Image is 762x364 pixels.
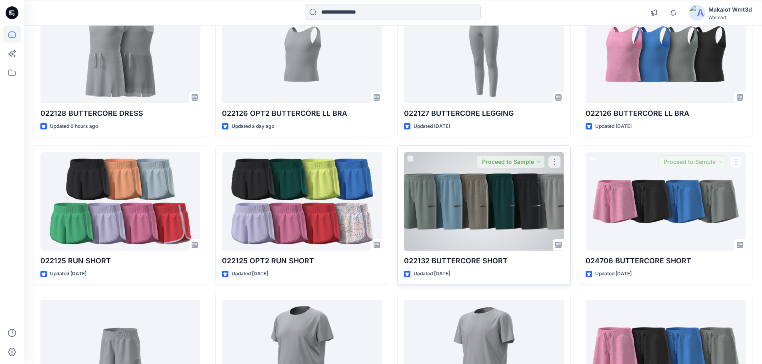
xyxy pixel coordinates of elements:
p: Updated [DATE] [595,270,632,278]
a: 022125 RUN SHORT [40,152,200,251]
img: avatar [689,5,705,21]
a: 022126 OPT2 BUTTERCORE LL BRA [222,5,382,103]
p: 022125 RUN SHORT [40,255,200,267]
p: Updated 6 hours ago [50,122,98,131]
p: 022125 OPT2 RUN SHORT [222,255,382,267]
p: Updated a day ago [232,122,274,131]
p: Updated [DATE] [414,122,450,131]
a: 022125 OPT2 RUN SHORT [222,152,382,251]
p: 022126 BUTTERCORE LL BRA [586,108,746,119]
div: Walmart [708,14,752,20]
p: 024706 BUTTERCORE SHORT [586,255,746,267]
a: 024706 BUTTERCORE SHORT [586,152,746,251]
p: 022132 BUTTERCORE SHORT [404,255,564,267]
p: Updated [DATE] [50,270,86,278]
div: Makalot Wmt3d [708,5,752,14]
p: 022127 BUTTERCORE LEGGING [404,108,564,119]
p: Updated [DATE] [232,270,268,278]
p: 022128 BUTTERCORE DRESS [40,108,200,119]
a: 022127 BUTTERCORE LEGGING [404,5,564,103]
p: Updated [DATE] [414,270,450,278]
p: Updated [DATE] [595,122,632,131]
a: 022128 BUTTERCORE DRESS [40,5,200,103]
a: 022126 BUTTERCORE LL BRA [586,5,746,103]
p: 022126 OPT2 BUTTERCORE LL BRA [222,108,382,119]
a: 022132 BUTTERCORE SHORT [404,152,564,251]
